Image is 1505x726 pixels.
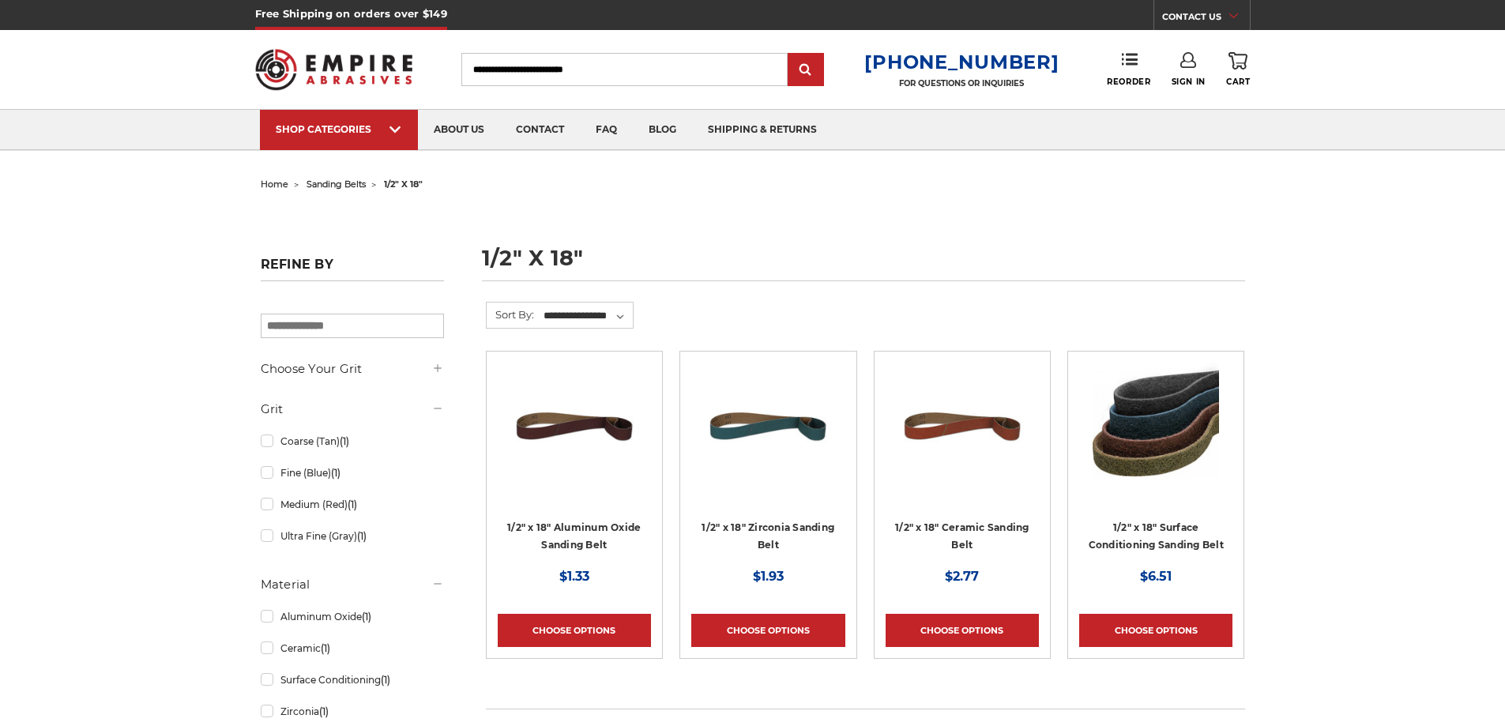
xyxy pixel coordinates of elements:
[261,459,444,487] a: Fine (Blue)
[498,614,651,647] a: Choose Options
[331,467,341,479] span: (1)
[307,179,366,190] a: sanding belts
[886,363,1039,516] a: 1/2" x 18" Ceramic File Belt
[276,123,402,135] div: SHOP CATEGORIES
[261,666,444,694] a: Surface Conditioning
[692,110,833,150] a: shipping & returns
[1172,77,1206,87] span: Sign In
[541,304,633,328] select: Sort By:
[1162,8,1250,30] a: CONTACT US
[261,400,444,419] h5: Grit
[705,363,831,489] img: 1/2" x 18" Zirconia File Belt
[357,530,367,542] span: (1)
[1089,521,1224,551] a: 1/2" x 18" Surface Conditioning Sanding Belt
[1079,363,1232,516] a: Surface Conditioning Sanding Belts
[1140,569,1172,584] span: $6.51
[1226,52,1250,87] a: Cart
[691,614,845,647] a: Choose Options
[1107,52,1150,86] a: Reorder
[886,614,1039,647] a: Choose Options
[261,491,444,518] a: Medium (Red)
[511,363,638,489] img: 1/2" x 18" Aluminum Oxide File Belt
[487,303,534,326] label: Sort By:
[1107,77,1150,87] span: Reorder
[945,569,979,584] span: $2.77
[319,705,329,717] span: (1)
[261,427,444,455] a: Coarse (Tan)
[340,435,349,447] span: (1)
[507,521,641,551] a: 1/2" x 18" Aluminum Oxide Sanding Belt
[899,363,1025,489] img: 1/2" x 18" Ceramic File Belt
[790,55,822,86] input: Submit
[1079,614,1232,647] a: Choose Options
[482,247,1245,281] h1: 1/2" x 18"
[261,698,444,725] a: Zirconia
[418,110,500,150] a: about us
[864,51,1059,73] a: [PHONE_NUMBER]
[261,257,444,281] h5: Refine by
[362,611,371,623] span: (1)
[261,634,444,662] a: Ceramic
[261,359,444,378] h5: Choose Your Grit
[261,603,444,630] a: Aluminum Oxide
[384,179,423,190] span: 1/2" x 18"
[381,674,390,686] span: (1)
[1226,77,1250,87] span: Cart
[1093,363,1219,489] img: Surface Conditioning Sanding Belts
[580,110,633,150] a: faq
[633,110,692,150] a: blog
[864,78,1059,88] p: FOR QUESTIONS OR INQUIRIES
[559,569,589,584] span: $1.33
[321,642,330,654] span: (1)
[261,179,288,190] a: home
[753,569,784,584] span: $1.93
[498,363,651,516] a: 1/2" x 18" Aluminum Oxide File Belt
[261,522,444,550] a: Ultra Fine (Gray)
[261,575,444,594] h5: Material
[895,521,1029,551] a: 1/2" x 18" Ceramic Sanding Belt
[691,363,845,516] a: 1/2" x 18" Zirconia File Belt
[500,110,580,150] a: contact
[255,39,413,100] img: Empire Abrasives
[702,521,834,551] a: 1/2" x 18" Zirconia Sanding Belt
[348,498,357,510] span: (1)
